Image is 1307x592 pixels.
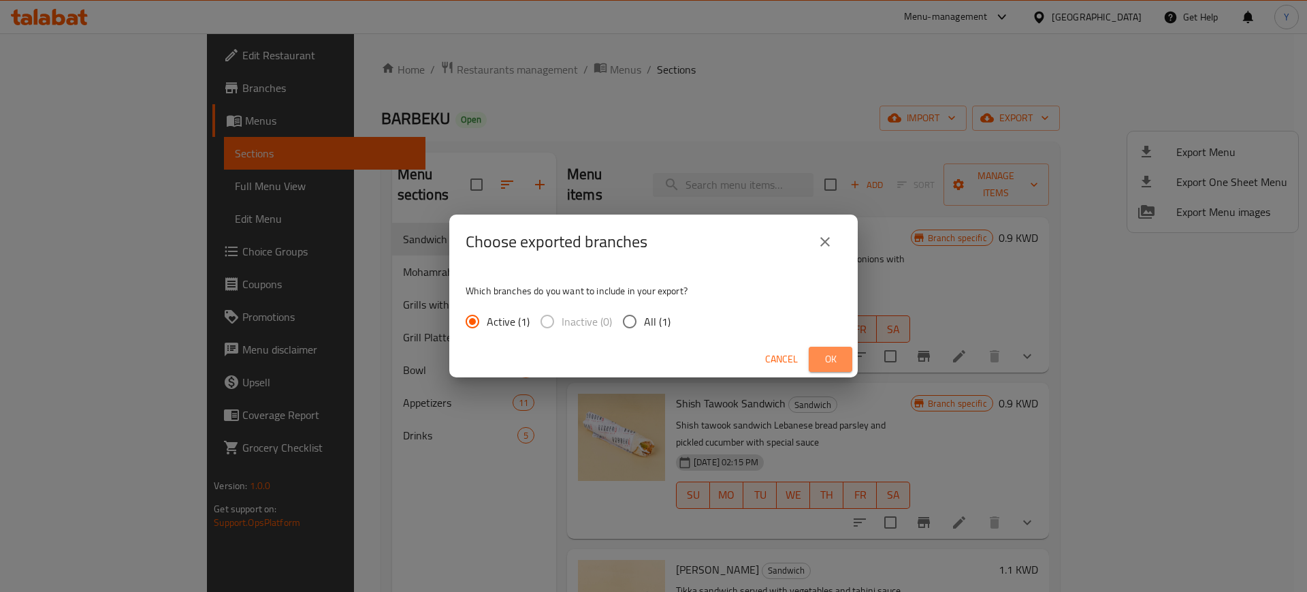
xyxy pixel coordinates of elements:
[765,351,798,368] span: Cancel
[820,351,841,368] span: Ok
[760,347,803,372] button: Cancel
[809,225,841,258] button: close
[809,347,852,372] button: Ok
[466,284,841,298] p: Which branches do you want to include in your export?
[487,313,530,330] span: Active (1)
[644,313,671,330] span: All (1)
[562,313,612,330] span: Inactive (0)
[466,231,647,253] h2: Choose exported branches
